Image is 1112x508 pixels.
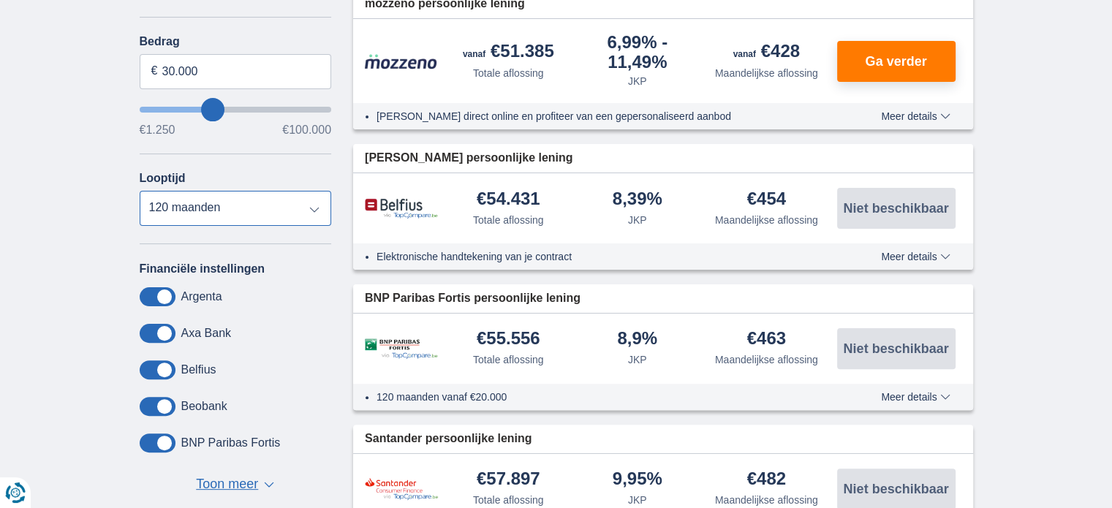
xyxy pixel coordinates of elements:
[477,470,540,490] div: €57.897
[181,436,281,450] label: BNP Paribas Fortis
[837,328,956,369] button: Niet beschikbaar
[365,198,438,219] img: product.pl.alt Belfius
[140,262,265,276] label: Financiële instellingen
[264,482,274,488] span: ▼
[140,172,186,185] label: Looptijd
[140,124,175,136] span: €1.250
[747,190,786,210] div: €454
[843,202,948,215] span: Niet beschikbaar
[579,34,697,71] div: 6,99%
[181,400,227,413] label: Beobank
[613,190,662,210] div: 8,39%
[377,109,828,124] li: [PERSON_NAME] direct online en profiteer van een gepersonaliseerd aanbod
[377,390,828,404] li: 120 maanden vanaf €20.000
[870,251,961,262] button: Meer details
[181,327,231,340] label: Axa Bank
[365,53,438,69] img: product.pl.alt Mozzeno
[733,42,800,63] div: €428
[715,352,818,367] div: Maandelijkse aflossing
[181,363,216,376] label: Belfius
[628,74,647,88] div: JKP
[365,290,580,307] span: BNP Paribas Fortis persoonlijke lening
[192,474,279,495] button: Toon meer ▼
[881,251,950,262] span: Meer details
[870,110,961,122] button: Meer details
[365,150,572,167] span: [PERSON_NAME] persoonlijke lening
[365,338,438,360] img: product.pl.alt BNP Paribas Fortis
[181,290,222,303] label: Argenta
[477,330,540,349] div: €55.556
[747,470,786,490] div: €482
[463,42,554,63] div: €51.385
[628,493,647,507] div: JKP
[151,63,158,80] span: €
[473,493,544,507] div: Totale aflossing
[196,475,258,494] span: Toon meer
[473,66,544,80] div: Totale aflossing
[865,55,926,68] span: Ga verder
[628,213,647,227] div: JKP
[843,482,948,496] span: Niet beschikbaar
[377,249,828,264] li: Elektronische handtekening van je contract
[628,352,647,367] div: JKP
[837,188,956,229] button: Niet beschikbaar
[473,213,544,227] div: Totale aflossing
[881,392,950,402] span: Meer details
[715,66,818,80] div: Maandelijkse aflossing
[365,431,532,447] span: Santander persoonlijke lening
[837,41,956,82] button: Ga verder
[747,330,786,349] div: €463
[365,477,438,500] img: product.pl.alt Santander
[870,391,961,403] button: Meer details
[282,124,331,136] span: €100.000
[477,190,540,210] div: €54.431
[613,470,662,490] div: 9,95%
[617,330,657,349] div: 8,9%
[843,342,948,355] span: Niet beschikbaar
[715,493,818,507] div: Maandelijkse aflossing
[715,213,818,227] div: Maandelijkse aflossing
[140,107,332,113] input: wantToBorrow
[473,352,544,367] div: Totale aflossing
[881,111,950,121] span: Meer details
[140,35,332,48] label: Bedrag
